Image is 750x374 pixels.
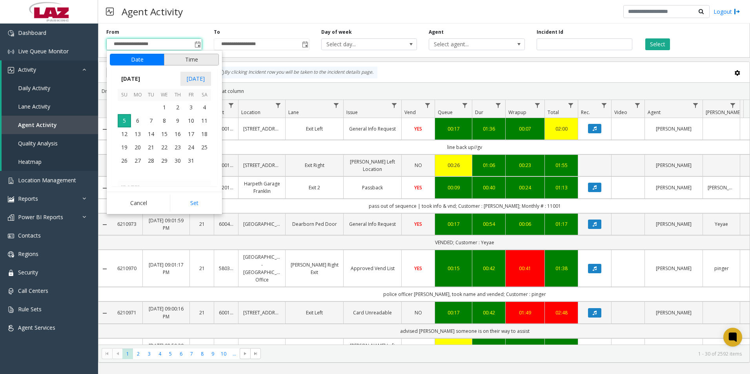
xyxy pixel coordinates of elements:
[171,89,184,101] th: Th
[8,288,14,294] img: 'icon'
[184,141,198,154] td: Friday, October 24, 2025
[116,265,138,272] a: 6210970
[184,101,198,114] td: Friday, October 3, 2025
[322,39,398,50] span: Select day...
[288,109,299,116] span: Lane
[98,185,111,191] a: Collapse Details
[229,349,240,359] span: Page 11
[714,7,740,16] a: Logout
[599,100,610,111] a: Rec. Filter Menu
[98,126,111,133] a: Collapse Details
[566,100,576,111] a: Total Filter Menu
[510,309,540,316] a: 01:49
[440,162,467,169] div: 00:26
[8,214,14,221] img: 'icon'
[144,89,158,101] th: Tu
[2,60,98,79] a: Activity
[477,184,501,191] div: 00:40
[158,101,171,114] td: Wednesday, October 1, 2025
[147,217,185,232] a: [DATE] 09:01:59 PM
[219,125,233,133] a: 600125
[18,305,42,313] span: Rule Sets
[116,309,138,316] a: 6210971
[414,125,422,132] span: YES
[118,154,131,167] span: 26
[240,348,250,359] span: Go to the next page
[650,309,698,316] a: [PERSON_NAME]
[734,7,740,16] img: logout
[219,220,233,228] a: 600405
[170,194,219,212] button: Set
[193,39,202,50] span: Toggle popup
[118,114,131,127] td: Sunday, October 5, 2025
[348,342,397,357] a: [PERSON_NAME] Left Location
[389,100,400,111] a: Issue Filter Menu
[118,141,131,154] td: Sunday, October 19, 2025
[241,109,260,116] span: Location
[550,309,573,316] div: 02:48
[550,265,573,272] a: 01:38
[195,265,209,272] a: 21
[537,29,563,36] label: Incident Id
[8,233,14,239] img: 'icon'
[477,125,501,133] div: 01:36
[650,125,698,133] a: [PERSON_NAME]
[406,265,430,272] a: YES
[477,265,501,272] a: 00:42
[650,184,698,191] a: [PERSON_NAME]
[550,162,573,169] div: 01:55
[118,127,131,141] span: 12
[18,213,63,221] span: Power BI Reports
[131,154,144,167] span: 27
[158,89,171,101] th: We
[243,180,280,195] a: Harpeth Garage Franklin
[155,349,165,359] span: Page 4
[184,101,198,114] span: 3
[510,220,540,228] a: 00:06
[226,100,237,111] a: Lot Filter Menu
[18,84,50,92] span: Daily Activity
[110,194,167,212] button: Cancel
[197,349,208,359] span: Page 8
[144,154,158,167] span: 28
[219,309,233,316] a: 600125
[186,349,197,359] span: Page 7
[477,162,501,169] a: 01:06
[98,310,111,316] a: Collapse Details
[118,154,131,167] td: Sunday, October 26, 2025
[176,349,186,359] span: Page 6
[165,349,176,359] span: Page 5
[406,309,430,316] a: NO
[508,109,526,116] span: Wrapup
[414,184,422,191] span: YES
[346,109,358,116] span: Issue
[8,251,14,258] img: 'icon'
[650,220,698,228] a: [PERSON_NAME]
[266,350,742,357] kendo-pager-info: 1 - 30 of 2592 items
[440,220,467,228] a: 00:17
[18,29,46,36] span: Dashboard
[728,100,738,111] a: Parker Filter Menu
[219,265,233,272] a: 580368
[708,220,735,228] a: Yeyae
[438,109,453,116] span: Queue
[98,84,750,98] div: Drag a column header and drop it here to group by that column
[550,125,573,133] div: 02:00
[348,265,397,272] a: Approved Vend List
[118,89,131,101] th: Su
[2,134,98,153] a: Quality Analysis
[171,154,184,167] td: Thursday, October 30, 2025
[645,38,670,50] button: Select
[144,141,158,154] span: 21
[406,125,430,133] a: YES
[184,154,198,167] span: 31
[18,121,57,129] span: Agent Activity
[243,220,280,228] a: [GEOGRAPHIC_DATA]
[184,141,198,154] span: 24
[477,309,501,316] div: 00:42
[171,127,184,141] td: Thursday, October 16, 2025
[122,349,133,359] span: Page 1
[440,184,467,191] a: 00:09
